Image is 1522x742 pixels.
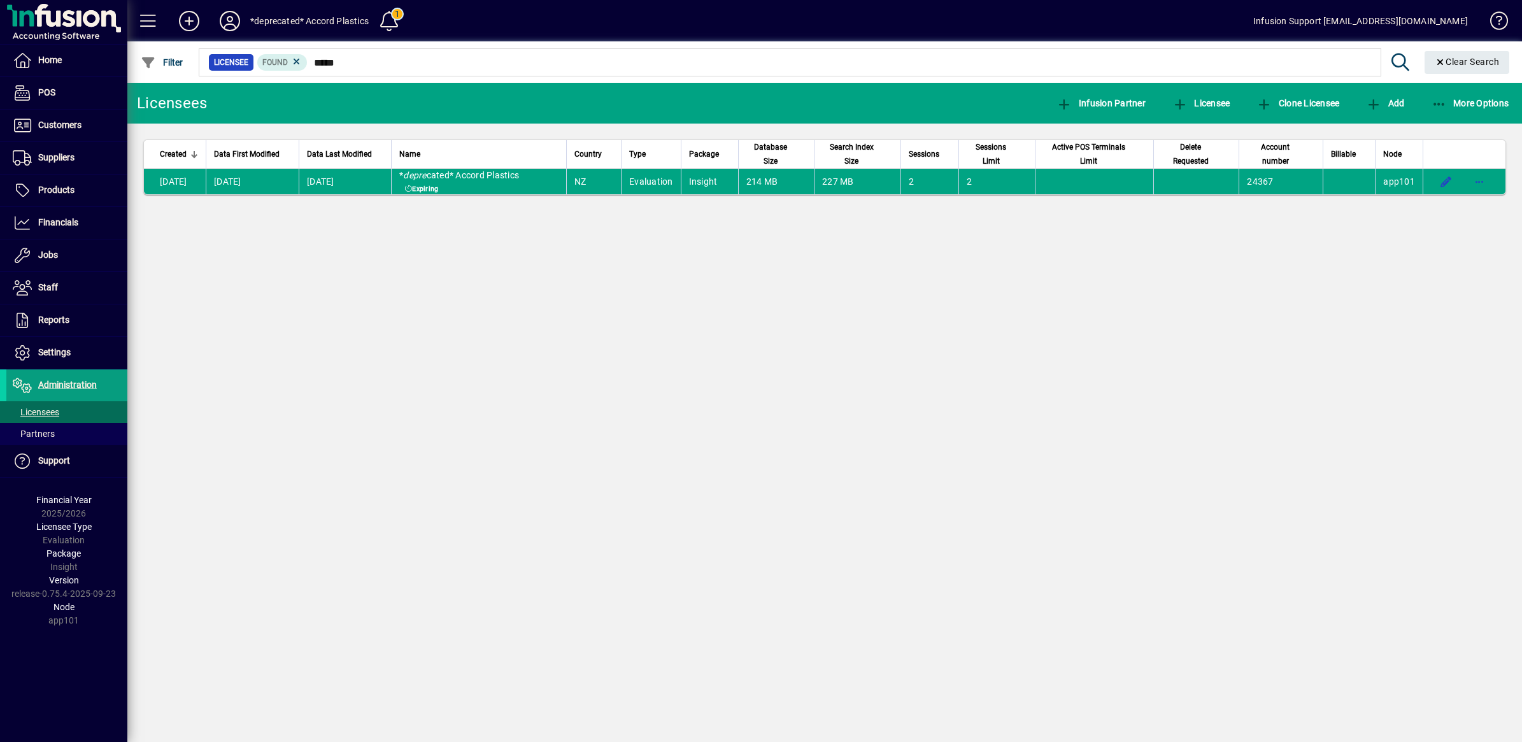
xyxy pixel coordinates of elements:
span: Database Size [746,140,795,168]
button: Edit [1436,171,1456,192]
span: Delete Requested [1162,140,1220,168]
span: Licensee [214,56,248,69]
td: 24367 [1239,169,1323,194]
span: Billable [1331,147,1356,161]
td: 2 [958,169,1035,194]
span: Home [38,55,62,65]
div: Data First Modified [214,147,291,161]
div: Name [399,147,558,161]
span: Licensees [13,407,59,417]
span: Partners [13,429,55,439]
div: Sessions [909,147,951,161]
span: Active POS Terminals Limit [1043,140,1134,168]
em: depre [403,170,426,180]
div: Active POS Terminals Limit [1043,140,1146,168]
span: Licensee [1172,98,1230,108]
button: Clone Licensee [1253,92,1342,115]
button: Add [169,10,210,32]
div: Package [689,147,730,161]
a: Home [6,45,127,76]
td: NZ [566,169,621,194]
div: Delete Requested [1162,140,1231,168]
div: Node [1383,147,1415,161]
span: Version [49,575,79,585]
button: Infusion Partner [1053,92,1149,115]
div: Search Index Size [822,140,893,168]
div: Type [629,147,673,161]
span: Found [262,58,288,67]
span: Jobs [38,250,58,260]
a: Support [6,445,127,477]
td: Insight [681,169,738,194]
span: Package [46,548,81,559]
div: Database Size [746,140,806,168]
button: More options [1469,171,1490,192]
span: Licensee Type [36,522,92,532]
span: Filter [141,57,183,68]
div: Data Last Modified [307,147,383,161]
span: Support [38,455,70,466]
div: Billable [1331,147,1367,161]
span: Sessions [909,147,939,161]
div: Licensees [137,93,207,113]
td: 2 [900,169,958,194]
td: 214 MB [738,169,814,194]
span: Account number [1247,140,1304,168]
a: Financials [6,207,127,239]
button: Profile [210,10,250,32]
span: Search Index Size [822,140,881,168]
span: * cated* Accord Plastics [399,170,519,180]
span: Financial Year [36,495,92,505]
span: Expiring [402,184,441,194]
div: Sessions Limit [967,140,1027,168]
span: Node [1383,147,1402,161]
mat-chip: Found Status: Found [257,54,308,71]
a: Products [6,175,127,206]
span: Products [38,185,75,195]
span: app101.prod.infusionbusinesssoftware.com [1383,176,1415,187]
div: *deprecated* Accord Plastics [250,11,369,31]
a: Staff [6,272,127,304]
td: 227 MB [814,169,900,194]
td: [DATE] [299,169,391,194]
span: Data Last Modified [307,147,372,161]
span: Country [574,147,602,161]
a: POS [6,77,127,109]
a: Licensees [6,401,127,423]
button: More Options [1428,92,1512,115]
td: [DATE] [206,169,299,194]
span: Suppliers [38,152,75,162]
span: Settings [38,347,71,357]
span: Financials [38,217,78,227]
a: Partners [6,423,127,445]
span: POS [38,87,55,97]
span: Staff [38,282,58,292]
span: Customers [38,120,82,130]
div: Country [574,147,613,161]
span: Infusion Partner [1056,98,1146,108]
span: Reports [38,315,69,325]
span: Node [53,602,75,612]
a: Customers [6,110,127,141]
button: Filter [138,51,187,74]
span: Name [399,147,420,161]
span: Clear Search [1435,57,1500,67]
a: Suppliers [6,142,127,174]
button: Licensee [1169,92,1234,115]
div: Infusion Support [EMAIL_ADDRESS][DOMAIN_NAME] [1253,11,1468,31]
button: Add [1363,92,1407,115]
span: Administration [38,380,97,390]
a: Jobs [6,239,127,271]
button: Clear [1425,51,1510,74]
span: Package [689,147,719,161]
td: [DATE] [144,169,206,194]
span: Sessions Limit [967,140,1016,168]
span: Add [1366,98,1404,108]
span: Clone Licensee [1256,98,1339,108]
a: Knowledge Base [1481,3,1506,44]
span: Type [629,147,646,161]
span: Data First Modified [214,147,280,161]
div: Account number [1247,140,1315,168]
span: Created [160,147,187,161]
a: Settings [6,337,127,369]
